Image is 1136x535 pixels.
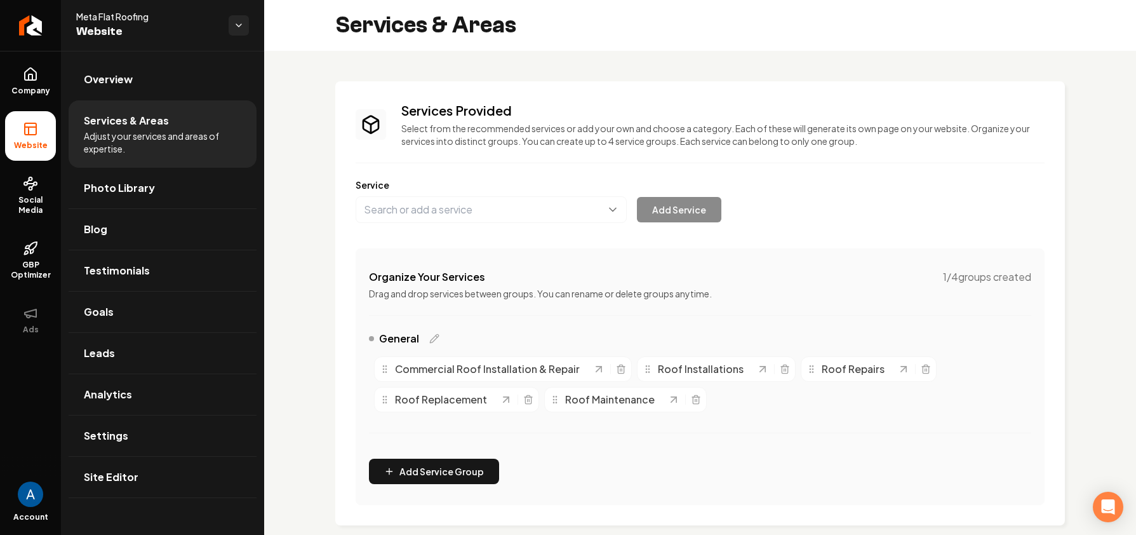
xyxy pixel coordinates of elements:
[943,269,1031,285] span: 1 / 4 groups created
[84,180,155,196] span: Photo Library
[369,459,499,484] button: Add Service Group
[84,222,107,237] span: Blog
[18,482,43,507] button: Open user button
[18,325,44,335] span: Ads
[18,482,43,507] img: Andrew Magana
[9,140,53,151] span: Website
[5,195,56,215] span: Social Media
[658,362,744,377] span: Roof Installations
[84,130,241,155] span: Adjust your services and areas of expertise.
[69,457,257,498] a: Site Editor
[84,387,132,402] span: Analytics
[84,428,128,444] span: Settings
[84,72,133,87] span: Overview
[565,392,655,407] span: Roof Maintenance
[550,392,667,407] div: Roof Maintenance
[379,331,419,346] span: General
[356,179,1045,191] label: Service
[76,10,218,23] span: Meta Flat Roofing
[369,269,485,285] h4: Organize Your Services
[5,57,56,106] a: Company
[401,122,1045,147] p: Select from the recommended services or add your own and choose a category. Each of these will ge...
[806,362,897,377] div: Roof Repairs
[822,362,885,377] span: Roof Repairs
[380,362,592,377] div: Commercial Roof Installation & Repair
[401,102,1045,119] h3: Services Provided
[84,304,114,320] span: Goals
[5,260,56,280] span: GBP Optimizer
[6,86,55,96] span: Company
[69,374,257,415] a: Analytics
[84,346,115,361] span: Leads
[13,512,48,522] span: Account
[84,263,150,278] span: Testimonials
[380,392,500,407] div: Roof Replacement
[643,362,756,377] div: Roof Installations
[69,416,257,456] a: Settings
[76,23,218,41] span: Website
[369,287,1031,300] p: Drag and drop services between groups. You can rename or delete groups anytime.
[69,59,257,100] a: Overview
[84,113,169,128] span: Services & Areas
[1093,492,1123,522] div: Open Intercom Messenger
[19,15,43,36] img: Rebolt Logo
[69,250,257,291] a: Testimonials
[335,13,516,38] h2: Services & Areas
[84,470,138,485] span: Site Editor
[395,362,580,377] span: Commercial Roof Installation & Repair
[69,333,257,374] a: Leads
[395,392,487,407] span: Roof Replacement
[69,292,257,332] a: Goals
[69,168,257,208] a: Photo Library
[69,209,257,250] a: Blog
[5,295,56,345] button: Ads
[5,231,56,290] a: GBP Optimizer
[5,166,56,226] a: Social Media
